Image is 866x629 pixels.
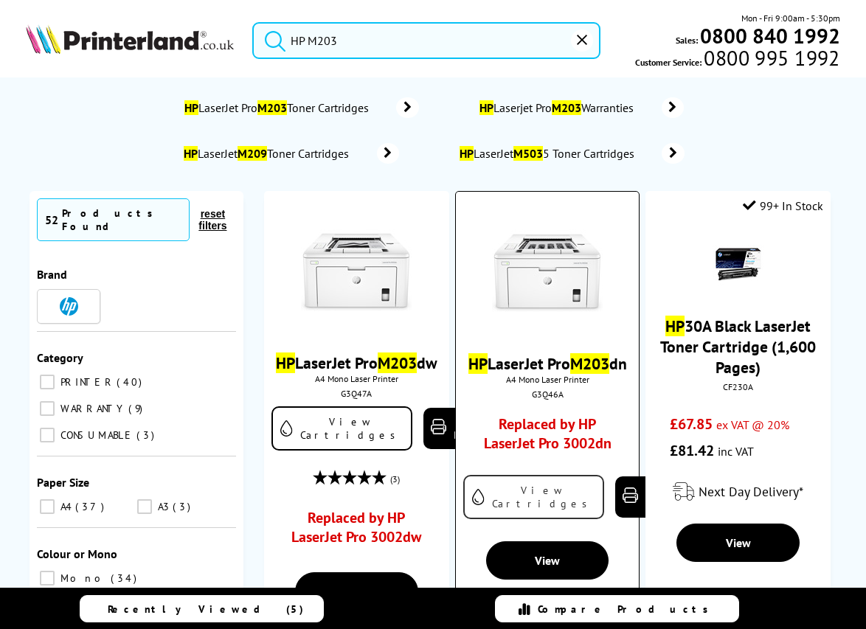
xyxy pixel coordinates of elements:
span: 0800 995 1992 [702,51,839,65]
input: Mono 34 [40,571,55,585]
input: A3 3 [137,499,152,514]
span: Colour or Mono [37,546,117,561]
span: CONSUMABLE [57,428,135,442]
span: 9 [128,402,146,415]
mark: M503 [513,146,543,161]
span: A4 Mono Laser Printer [271,373,442,384]
a: View Cartridges [271,406,412,451]
span: WARRANTY [57,402,127,415]
span: Laserjet Pro Warranties [478,100,640,115]
input: PRINTER 40 [40,375,55,389]
div: G3Q47A [275,388,438,399]
span: inc VAT [718,444,754,459]
button: reset filters [190,207,236,232]
span: Compare Products [538,602,716,616]
span: £67.85 [670,414,713,434]
img: Printerland Logo [26,24,233,54]
a: View [295,572,418,611]
span: Mon - Fri 9:00am - 5:30pm [741,11,840,25]
a: HP30A Black LaserJet Toner Cartridge (1,600 Pages) [660,316,816,378]
span: Paper Size [37,475,89,490]
a: HPLaserjet ProM203Warranties [478,97,684,118]
span: Recently Viewed (5) [108,602,304,616]
span: A4 [57,500,74,513]
a: HPLaserJetM5035 Toner Cartridges [458,143,685,164]
span: View [344,584,369,599]
a: HPLaserJet ProM203dn [468,353,627,374]
mark: M203 [570,353,609,374]
span: ex VAT @ 20% [716,417,789,432]
a: Replaced by HP LaserJet Pro 3002dn [479,414,614,460]
div: 99+ In Stock [743,198,823,213]
span: 52 [45,212,58,227]
span: A4 Mono Laser Printer [463,374,632,385]
mark: HP [184,100,198,115]
input: A4 37 [40,499,55,514]
a: Replaced by HP LaserJet Pro 3002dw [288,508,425,554]
span: Next Day Delivery* [699,483,803,500]
a: Recently Viewed (5) [80,595,323,622]
a: View Product [615,476,726,518]
img: hp-30a-black-toner-with-box-small.jpg [713,239,764,291]
div: CF230A [657,381,820,392]
div: G3Q46A [467,389,628,400]
mark: HP [460,146,474,161]
span: Customer Service: [635,51,839,69]
mark: M209 [238,146,267,161]
img: HP-M203dw-Front-Small.jpg [301,217,412,327]
span: LaserJet 5 Toner Cartridges [458,146,640,161]
a: 0800 840 1992 [698,29,840,43]
span: 3 [173,500,194,513]
a: View [486,541,609,580]
span: A3 [154,500,171,513]
span: 3 [136,428,158,442]
a: View Cartridges [463,475,604,519]
mark: M203 [257,100,287,115]
img: HP [60,297,78,316]
mark: HP [276,352,295,373]
mark: M203 [378,352,417,373]
span: LaserJet Toner Cartridges [182,146,355,161]
span: 40 [117,375,145,389]
span: Brand [37,267,67,282]
span: 37 [75,500,108,513]
input: CONSUMABLE 3 [40,428,55,442]
a: View [676,524,800,562]
mark: HP [184,146,198,161]
div: modal_delivery [653,471,823,512]
span: View [535,553,560,568]
input: Searc [252,22,601,59]
span: Category [37,350,83,365]
span: PRINTER [57,375,115,389]
mark: HP [665,316,685,336]
a: HPLaserJetM209Toner Cartridges [182,143,399,164]
span: £81.42 [670,441,714,460]
span: LaserJet Pro Toner Cartridges [183,100,375,115]
mark: HP [479,100,493,115]
span: View [726,535,751,550]
span: 34 [111,571,140,585]
input: WARRANTY 9 [40,401,55,416]
mark: M203 [552,100,581,115]
div: Products Found [62,206,181,233]
a: Printerland Logo [26,24,233,57]
span: Mono [57,571,109,585]
span: (3) [390,465,400,493]
a: Compare Products [495,595,738,622]
span: Sales: [676,33,698,47]
a: View Product [423,408,534,449]
a: HPLaserJet ProM203Toner Cartridges [183,97,419,118]
mark: HP [468,353,488,374]
a: HPLaserJet ProM203dw [276,352,437,373]
b: 0800 840 1992 [700,22,840,49]
img: HP-M203dn-Front-Small.jpg [492,218,603,328]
